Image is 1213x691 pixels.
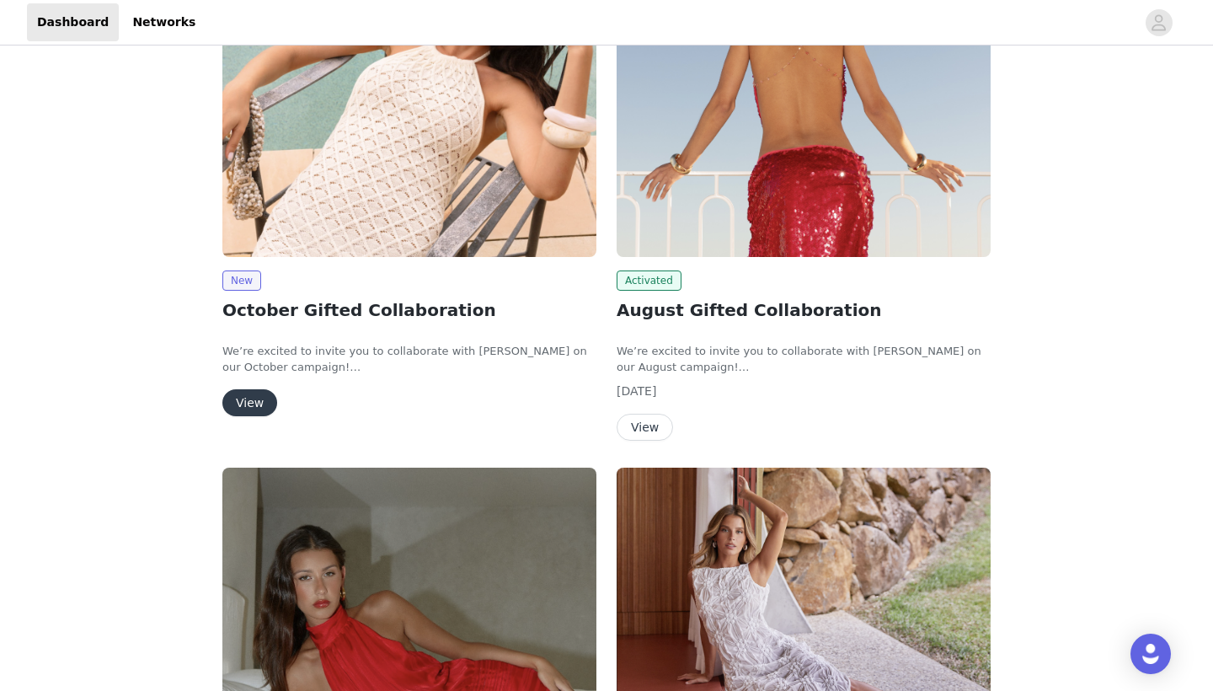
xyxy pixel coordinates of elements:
[1130,634,1171,674] div: Open Intercom Messenger
[122,3,206,41] a: Networks
[222,271,261,291] span: New
[617,297,991,323] h2: August Gifted Collaboration
[222,343,596,376] p: We’re excited to invite you to collaborate with [PERSON_NAME] on our October campaign!
[27,3,119,41] a: Dashboard
[1151,9,1167,36] div: avatar
[617,414,673,441] button: View
[617,421,673,434] a: View
[222,397,277,410] a: View
[222,389,277,416] button: View
[222,297,596,323] h2: October Gifted Collaboration
[617,384,656,398] span: [DATE]
[617,343,991,376] p: We’re excited to invite you to collaborate with [PERSON_NAME] on our August campaign!
[617,271,681,291] span: Activated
